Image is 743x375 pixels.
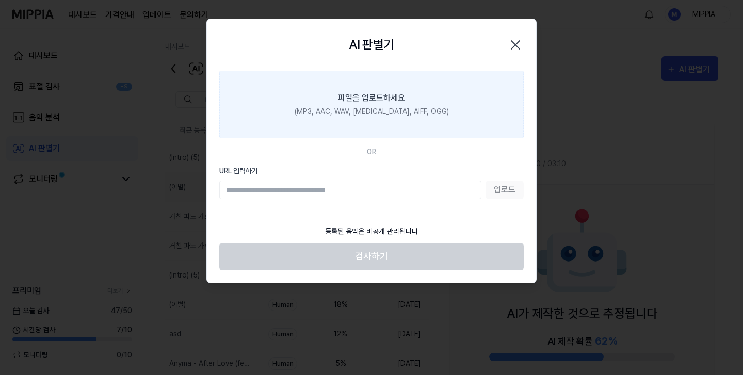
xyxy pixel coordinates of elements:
label: URL 입력하기 [219,166,524,176]
div: (MP3, AAC, WAV, [MEDICAL_DATA], AIFF, OGG) [295,106,449,117]
h2: AI 판별기 [349,36,394,54]
div: 등록된 음악은 비공개 관리됩니다 [319,220,424,243]
div: 파일을 업로드하세요 [338,92,405,104]
div: OR [367,146,376,157]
